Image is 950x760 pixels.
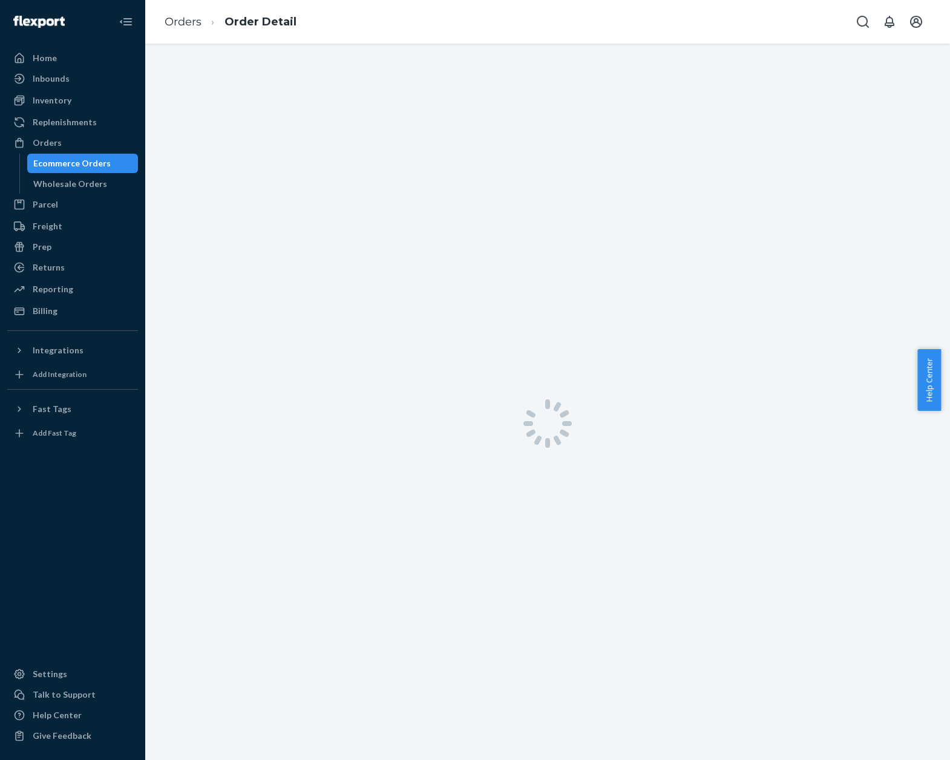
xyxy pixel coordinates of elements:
[33,305,57,317] div: Billing
[33,116,97,128] div: Replenishments
[33,369,87,379] div: Add Integration
[33,178,107,190] div: Wholesale Orders
[7,217,138,236] a: Freight
[7,424,138,443] a: Add Fast Tag
[7,91,138,110] a: Inventory
[114,10,138,34] button: Close Navigation
[13,16,65,28] img: Flexport logo
[904,10,928,34] button: Open account menu
[7,237,138,257] a: Prep
[33,220,62,232] div: Freight
[33,157,111,169] div: Ecommerce Orders
[33,283,73,295] div: Reporting
[7,399,138,419] button: Fast Tags
[7,685,138,704] a: Talk to Support
[33,668,67,680] div: Settings
[33,261,65,274] div: Returns
[27,154,139,173] a: Ecommerce Orders
[27,174,139,194] a: Wholesale Orders
[33,73,70,85] div: Inbounds
[7,69,138,88] a: Inbounds
[7,280,138,299] a: Reporting
[851,10,875,34] button: Open Search Box
[33,94,71,106] div: Inventory
[33,709,82,721] div: Help Center
[33,344,84,356] div: Integrations
[7,258,138,277] a: Returns
[33,689,96,701] div: Talk to Support
[7,133,138,152] a: Orders
[877,10,902,34] button: Open notifications
[917,349,941,411] button: Help Center
[165,15,201,28] a: Orders
[7,195,138,214] a: Parcel
[33,241,51,253] div: Prep
[7,706,138,725] a: Help Center
[33,428,76,438] div: Add Fast Tag
[33,137,62,149] div: Orders
[7,664,138,684] a: Settings
[7,301,138,321] a: Billing
[224,15,296,28] a: Order Detail
[7,113,138,132] a: Replenishments
[7,365,138,384] a: Add Integration
[7,341,138,360] button: Integrations
[155,4,306,40] ol: breadcrumbs
[33,52,57,64] div: Home
[7,726,138,745] button: Give Feedback
[33,403,71,415] div: Fast Tags
[33,730,91,742] div: Give Feedback
[33,198,58,211] div: Parcel
[7,48,138,68] a: Home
